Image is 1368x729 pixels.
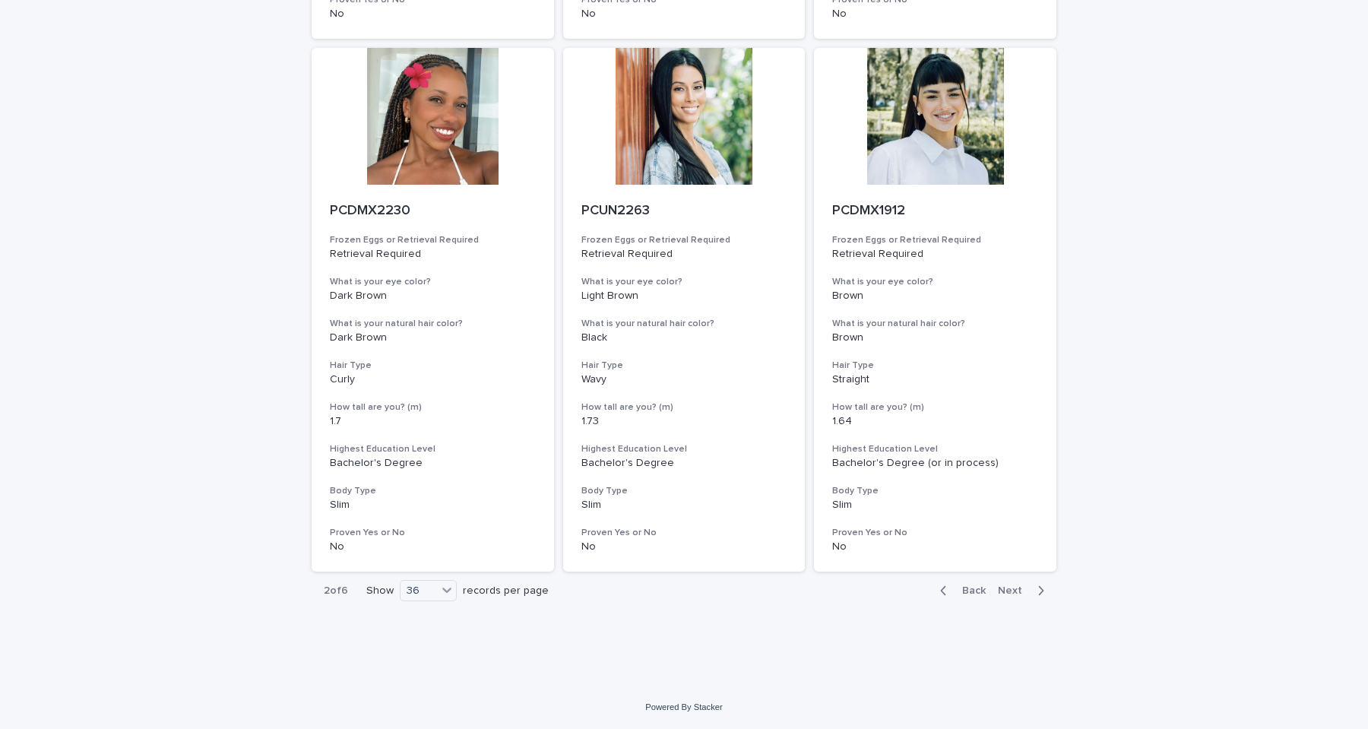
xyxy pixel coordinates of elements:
[366,585,394,597] p: Show
[581,8,787,21] p: No
[832,540,1038,553] p: No
[401,583,437,599] div: 36
[581,457,787,470] p: Bachelor's Degree
[330,527,536,539] h3: Proven Yes or No
[581,443,787,455] h3: Highest Education Level
[645,702,722,712] a: Powered By Stacker
[330,373,536,386] p: Curly
[312,48,554,572] a: PCDMX2230Frozen Eggs or Retrieval RequiredRetrieval RequiredWhat is your eye color?Dark BrownWhat...
[953,585,986,596] span: Back
[581,360,787,372] h3: Hair Type
[581,203,787,220] p: PCUN2263
[832,248,1038,261] p: Retrieval Required
[998,585,1031,596] span: Next
[814,48,1056,572] a: PCDMX1912Frozen Eggs or Retrieval RequiredRetrieval RequiredWhat is your eye color?BrownWhat is y...
[330,485,536,497] h3: Body Type
[832,527,1038,539] h3: Proven Yes or No
[832,485,1038,497] h3: Body Type
[330,318,536,330] h3: What is your natural hair color?
[581,318,787,330] h3: What is your natural hair color?
[581,373,787,386] p: Wavy
[832,415,1038,428] p: 1.64
[832,373,1038,386] p: Straight
[330,248,536,261] p: Retrieval Required
[330,443,536,455] h3: Highest Education Level
[832,318,1038,330] h3: What is your natural hair color?
[330,360,536,372] h3: Hair Type
[832,360,1038,372] h3: Hair Type
[581,290,787,303] p: Light Brown
[832,234,1038,246] h3: Frozen Eggs or Retrieval Required
[330,499,536,512] p: Slim
[330,8,536,21] p: No
[832,401,1038,414] h3: How tall are you? (m)
[992,584,1056,597] button: Next
[832,443,1038,455] h3: Highest Education Level
[832,499,1038,512] p: Slim
[581,485,787,497] h3: Body Type
[330,401,536,414] h3: How tall are you? (m)
[581,248,787,261] p: Retrieval Required
[330,290,536,303] p: Dark Brown
[832,290,1038,303] p: Brown
[832,457,1038,470] p: Bachelor's Degree (or in process)
[330,234,536,246] h3: Frozen Eggs or Retrieval Required
[928,584,992,597] button: Back
[330,540,536,553] p: No
[330,331,536,344] p: Dark Brown
[581,527,787,539] h3: Proven Yes or No
[581,540,787,553] p: No
[832,203,1038,220] p: PCDMX1912
[581,276,787,288] h3: What is your eye color?
[832,8,1038,21] p: No
[463,585,549,597] p: records per page
[330,276,536,288] h3: What is your eye color?
[832,331,1038,344] p: Brown
[581,401,787,414] h3: How tall are you? (m)
[330,457,536,470] p: Bachelor's Degree
[581,499,787,512] p: Slim
[330,415,536,428] p: 1.7
[832,276,1038,288] h3: What is your eye color?
[330,203,536,220] p: PCDMX2230
[312,572,360,610] p: 2 of 6
[563,48,806,572] a: PCUN2263Frozen Eggs or Retrieval RequiredRetrieval RequiredWhat is your eye color?Light BrownWhat...
[581,234,787,246] h3: Frozen Eggs or Retrieval Required
[581,331,787,344] p: Black
[581,415,787,428] p: 1.73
